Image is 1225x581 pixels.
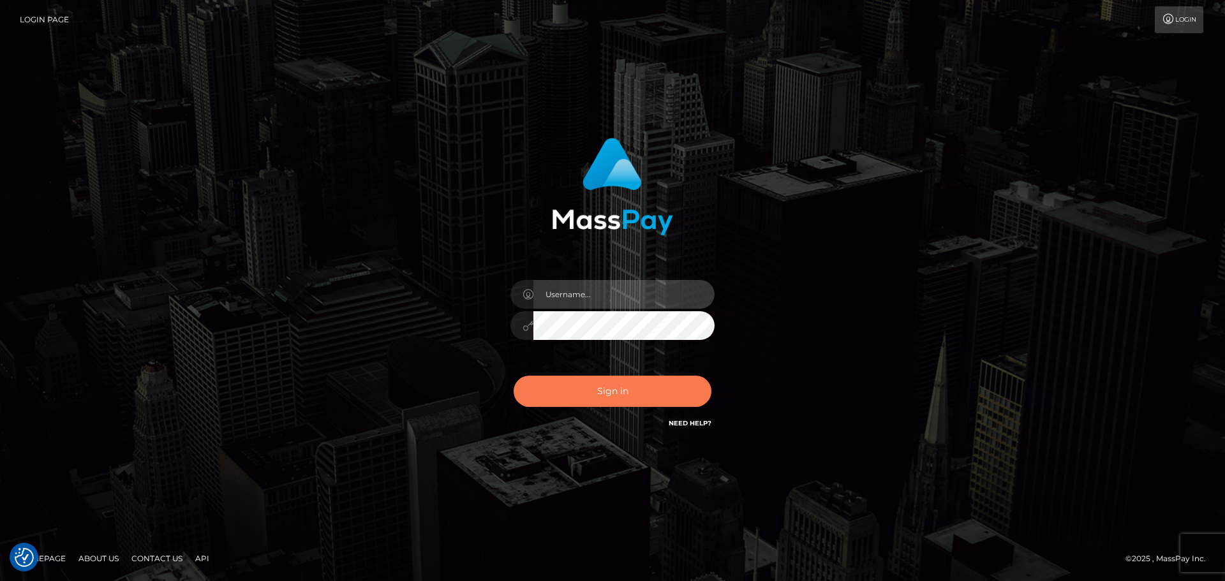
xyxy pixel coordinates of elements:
a: Login [1155,6,1203,33]
input: Username... [533,280,715,309]
a: Contact Us [126,548,188,568]
a: API [190,548,214,568]
a: About Us [73,548,124,568]
button: Sign in [514,376,711,407]
img: MassPay Login [552,138,673,235]
a: Login Page [20,6,69,33]
a: Homepage [14,548,71,568]
div: © 2025 , MassPay Inc. [1125,552,1215,566]
img: Revisit consent button [15,548,34,567]
a: Need Help? [669,419,711,427]
button: Consent Preferences [15,548,34,567]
